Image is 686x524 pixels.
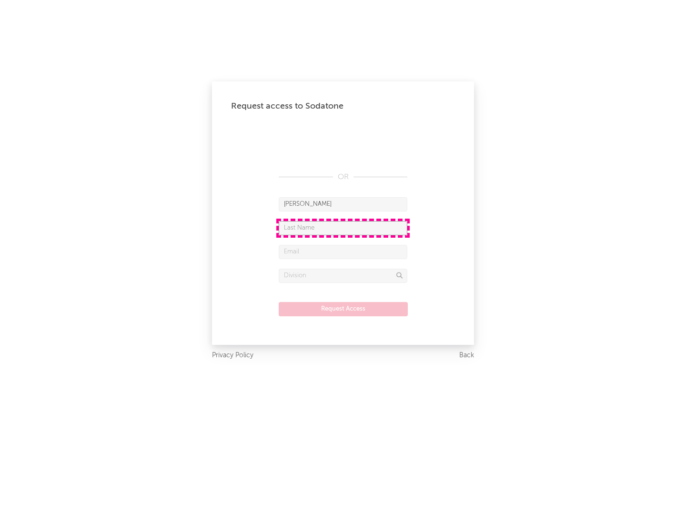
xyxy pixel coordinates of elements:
input: First Name [279,197,407,212]
div: Request access to Sodatone [231,101,455,112]
a: Back [459,350,474,362]
input: Division [279,269,407,283]
div: OR [279,171,407,183]
input: Email [279,245,407,259]
input: Last Name [279,221,407,235]
a: Privacy Policy [212,350,253,362]
button: Request Access [279,302,408,316]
